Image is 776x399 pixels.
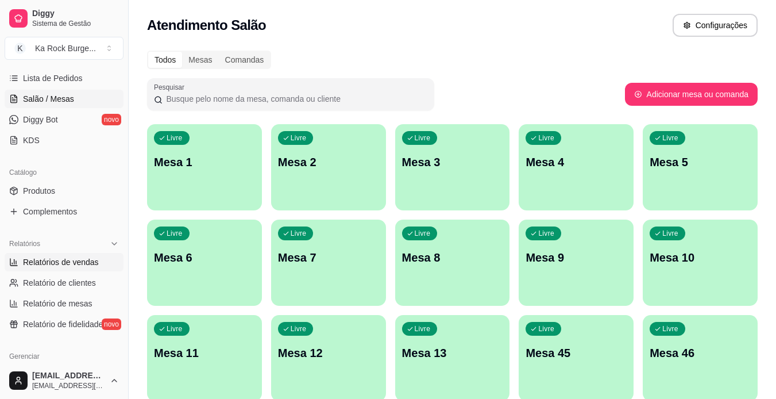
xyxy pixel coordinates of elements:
span: [EMAIL_ADDRESS][DOMAIN_NAME] [32,381,105,390]
p: Livre [167,229,183,238]
p: Livre [291,133,307,143]
p: Mesa 4 [526,154,627,170]
span: KDS [23,135,40,146]
div: Todos [148,52,182,68]
span: [EMAIL_ADDRESS][DOMAIN_NAME] [32,371,105,381]
h2: Atendimento Salão [147,16,266,34]
p: Livre [538,229,554,238]
a: Salão / Mesas [5,90,123,108]
a: Diggy Botnovo [5,110,123,129]
span: Produtos [23,185,55,197]
a: Complementos [5,202,123,221]
p: Livre [538,324,554,333]
span: Complementos [23,206,77,217]
div: Comandas [219,52,271,68]
a: Lista de Pedidos [5,69,123,87]
button: Select a team [5,37,123,60]
button: [EMAIL_ADDRESS][DOMAIN_NAME][EMAIL_ADDRESS][DOMAIN_NAME] [5,367,123,394]
button: LivreMesa 7 [271,220,386,306]
div: Mesas [182,52,218,68]
button: LivreMesa 9 [519,220,634,306]
p: Livre [538,133,554,143]
a: Relatório de clientes [5,274,123,292]
button: LivreMesa 1 [147,124,262,210]
div: Ka Rock Burge ... [35,43,96,54]
p: Livre [291,324,307,333]
p: Mesa 10 [650,250,751,266]
p: Mesa 8 [402,250,503,266]
p: Mesa 2 [278,154,379,170]
button: LivreMesa 10 [643,220,758,306]
p: Mesa 6 [154,250,255,266]
span: Relatório de clientes [23,277,96,289]
button: Configurações [673,14,758,37]
p: Livre [662,133,678,143]
label: Pesquisar [154,82,188,92]
span: Relatório de mesas [23,298,92,309]
button: LivreMesa 8 [395,220,510,306]
a: KDS [5,131,123,149]
button: LivreMesa 5 [643,124,758,210]
button: LivreMesa 2 [271,124,386,210]
a: Relatório de mesas [5,294,123,313]
p: Livre [167,324,183,333]
p: Mesa 11 [154,345,255,361]
span: Relatórios [9,239,40,248]
button: LivreMesa 6 [147,220,262,306]
button: Adicionar mesa ou comanda [625,83,758,106]
a: Relatório de fidelidadenovo [5,315,123,333]
span: Lista de Pedidos [23,72,83,84]
input: Pesquisar [163,93,427,105]
a: DiggySistema de Gestão [5,5,123,32]
div: Catálogo [5,163,123,182]
span: Diggy Bot [23,114,58,125]
p: Mesa 9 [526,250,627,266]
a: Produtos [5,182,123,200]
p: Livre [415,324,431,333]
p: Livre [415,133,431,143]
p: Livre [167,133,183,143]
button: LivreMesa 3 [395,124,510,210]
p: Mesa 7 [278,250,379,266]
a: Relatórios de vendas [5,253,123,271]
span: Salão / Mesas [23,93,74,105]
p: Mesa 46 [650,345,751,361]
p: Mesa 5 [650,154,751,170]
div: Gerenciar [5,347,123,366]
span: Diggy [32,9,119,19]
p: Mesa 1 [154,154,255,170]
p: Mesa 3 [402,154,503,170]
span: Relatórios de vendas [23,256,99,268]
p: Mesa 13 [402,345,503,361]
span: K [14,43,26,54]
p: Mesa 45 [526,345,627,361]
p: Livre [291,229,307,238]
p: Livre [662,229,678,238]
p: Livre [415,229,431,238]
button: LivreMesa 4 [519,124,634,210]
span: Sistema de Gestão [32,19,119,28]
span: Relatório de fidelidade [23,319,103,330]
p: Mesa 12 [278,345,379,361]
p: Livre [662,324,678,333]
